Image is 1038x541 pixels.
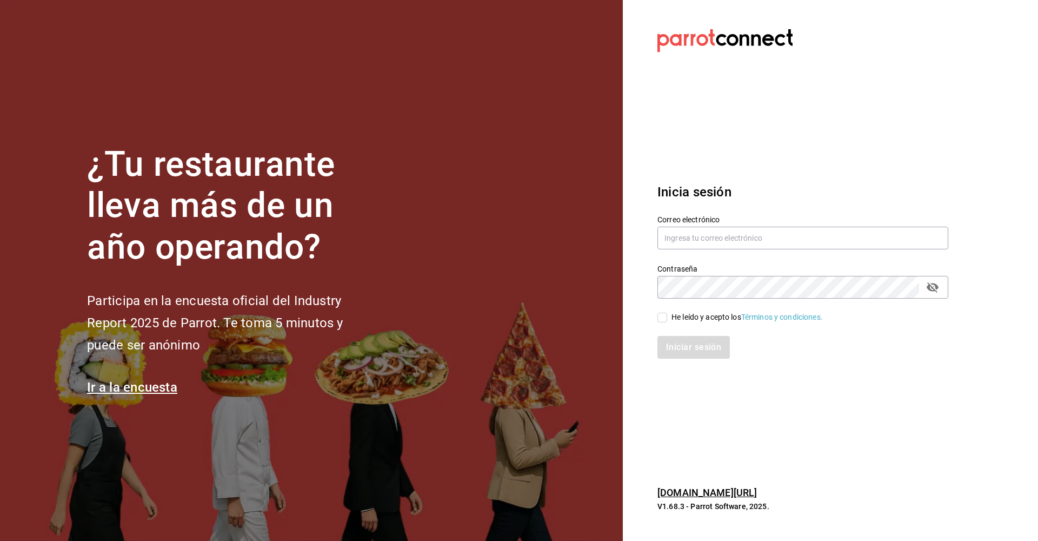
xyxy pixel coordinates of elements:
[671,312,823,323] div: He leído y acepto los
[657,501,948,512] p: V1.68.3 - Parrot Software, 2025.
[87,290,379,356] h2: Participa en la encuesta oficial del Industry Report 2025 de Parrot. Te toma 5 minutos y puede se...
[923,278,942,296] button: passwordField
[657,487,757,498] a: [DOMAIN_NAME][URL]
[657,265,948,272] label: Contraseña
[657,182,948,202] h3: Inicia sesión
[87,380,177,395] a: Ir a la encuesta
[657,215,948,223] label: Correo electrónico
[741,313,823,321] a: Términos y condiciones.
[657,227,948,249] input: Ingresa tu correo electrónico
[87,144,379,268] h1: ¿Tu restaurante lleva más de un año operando?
